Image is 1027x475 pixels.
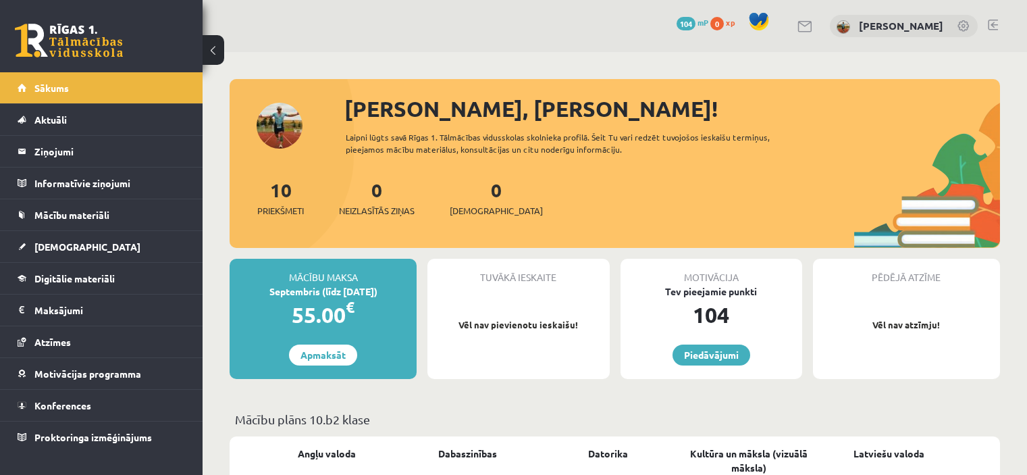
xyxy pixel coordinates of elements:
[18,136,186,167] a: Ziņojumi
[34,431,152,443] span: Proktoringa izmēģinājums
[18,358,186,389] a: Motivācijas programma
[859,19,943,32] a: [PERSON_NAME]
[450,204,543,218] span: [DEMOGRAPHIC_DATA]
[450,178,543,218] a: 0[DEMOGRAPHIC_DATA]
[673,345,750,366] a: Piedāvājumi
[710,17,741,28] a: 0 xp
[230,259,417,284] div: Mācību maksa
[677,17,708,28] a: 104 mP
[339,178,415,218] a: 0Neizlasītās ziņas
[346,131,808,155] div: Laipni lūgts savā Rīgas 1. Tālmācības vidusskolas skolnieka profilā. Šeit Tu vari redzēt tuvojošo...
[588,447,628,461] a: Datorika
[34,295,186,326] legend: Maksājumi
[15,24,123,57] a: Rīgas 1. Tālmācības vidusskola
[230,299,417,331] div: 55.00
[679,447,819,475] a: Kultūra un māksla (vizuālā māksla)
[18,231,186,262] a: [DEMOGRAPHIC_DATA]
[344,93,1000,125] div: [PERSON_NAME], [PERSON_NAME]!
[710,17,724,30] span: 0
[34,209,109,221] span: Mācību materiāli
[34,399,91,411] span: Konferences
[257,178,304,218] a: 10Priekšmeti
[34,272,115,284] span: Digitālie materiāli
[34,168,186,199] legend: Informatīvie ziņojumi
[853,447,924,461] a: Latviešu valoda
[18,199,186,230] a: Mācību materiāli
[34,136,186,167] legend: Ziņojumi
[438,447,497,461] a: Dabaszinības
[697,17,708,28] span: mP
[621,284,802,299] div: Tev pieejamie punkti
[34,82,69,94] span: Sākums
[34,114,67,126] span: Aktuāli
[434,318,602,332] p: Vēl nav pievienotu ieskaišu!
[18,72,186,103] a: Sākums
[677,17,695,30] span: 104
[18,390,186,421] a: Konferences
[621,299,802,331] div: 104
[235,410,995,428] p: Mācību plāns 10.b2 klase
[346,297,354,317] span: €
[18,168,186,199] a: Informatīvie ziņojumi
[298,447,356,461] a: Angļu valoda
[289,345,357,366] a: Apmaksāt
[427,259,609,284] div: Tuvākā ieskaite
[34,336,71,348] span: Atzīmes
[230,284,417,299] div: Septembris (līdz [DATE])
[34,241,140,253] span: [DEMOGRAPHIC_DATA]
[726,17,735,28] span: xp
[621,259,802,284] div: Motivācija
[34,368,141,380] span: Motivācijas programma
[339,204,415,218] span: Neizlasītās ziņas
[813,259,1000,284] div: Pēdējā atzīme
[837,20,850,34] img: Toms Tarasovs
[257,204,304,218] span: Priekšmeti
[18,104,186,135] a: Aktuāli
[18,326,186,357] a: Atzīmes
[18,263,186,294] a: Digitālie materiāli
[820,318,993,332] p: Vēl nav atzīmju!
[18,295,186,326] a: Maksājumi
[18,422,186,453] a: Proktoringa izmēģinājums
